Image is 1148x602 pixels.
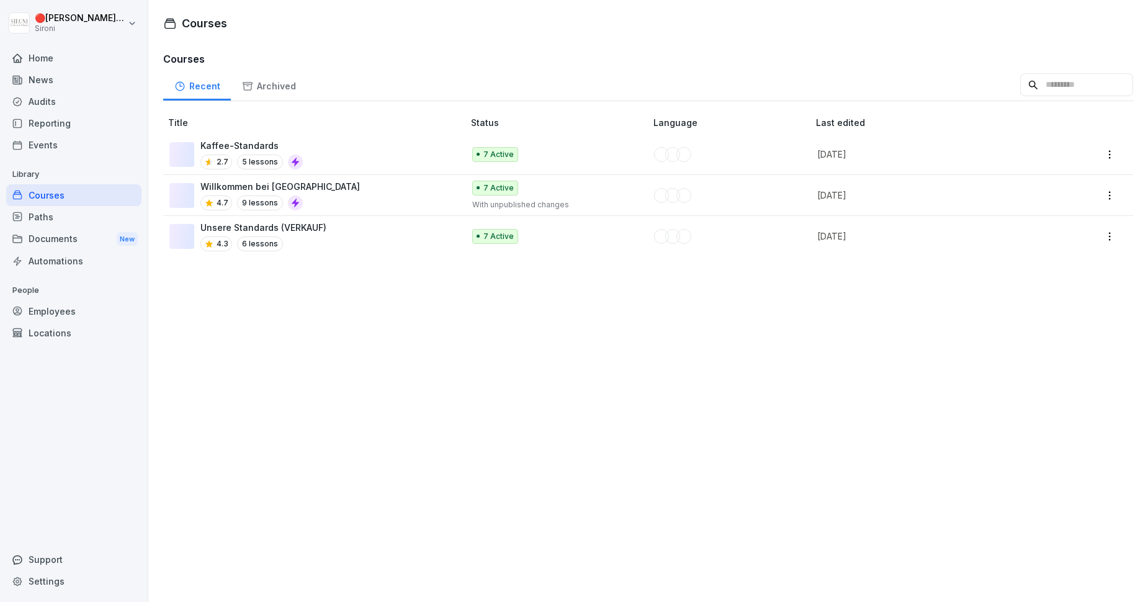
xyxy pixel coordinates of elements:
[666,189,679,202] img: us.svg
[817,148,1038,161] p: [DATE]
[217,156,228,168] p: 2.7
[182,15,227,32] h1: Courses
[6,134,141,156] a: Events
[169,183,194,208] img: xmkdnyjyz2x3qdpcryl1xaw9.png
[6,164,141,184] p: Library
[6,570,141,592] a: Settings
[168,116,466,129] p: Title
[6,549,141,570] div: Support
[217,238,228,249] p: 4.3
[6,69,141,91] a: News
[6,47,141,69] a: Home
[666,148,679,161] img: it.svg
[237,155,283,169] p: 5 lessons
[677,230,691,243] img: it.svg
[483,231,514,242] p: 7 Active
[471,116,648,129] p: Status
[666,230,679,243] img: us.svg
[817,189,1038,202] p: [DATE]
[35,13,125,24] p: 🔴 [PERSON_NAME] Lo Vecchio
[483,149,514,160] p: 7 Active
[169,142,194,167] img: km4heinxktm3m47uv6i6dr0s.png
[6,184,141,206] a: Courses
[677,148,691,161] img: us.svg
[472,199,634,210] p: With unpublished changes
[200,180,360,193] p: Willkommen bei [GEOGRAPHIC_DATA]
[483,182,514,194] p: 7 Active
[655,189,668,202] img: de.svg
[35,24,125,33] p: Sironi
[6,91,141,112] a: Audits
[237,236,283,251] p: 6 lessons
[6,281,141,300] p: People
[6,250,141,272] a: Automations
[231,69,307,101] a: Archived
[163,69,231,101] a: Recent
[677,189,691,202] img: it.svg
[6,112,141,134] a: Reporting
[6,228,141,251] div: Documents
[6,300,141,322] a: Employees
[817,230,1038,243] p: [DATE]
[117,232,138,246] div: New
[655,230,668,243] img: de.svg
[6,228,141,251] a: DocumentsNew
[217,197,228,209] p: 4.7
[200,139,303,152] p: Kaffee-Standards
[653,116,810,129] p: Language
[237,195,283,210] p: 9 lessons
[163,52,1133,66] h3: Courses
[816,116,1052,129] p: Last edited
[6,322,141,344] a: Locations
[655,148,668,161] img: de.svg
[169,224,194,249] img: lqv555mlp0nk8rvfp4y70ul5.png
[6,206,141,228] a: Paths
[200,221,326,234] p: Unsere Standards (VERKAUF)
